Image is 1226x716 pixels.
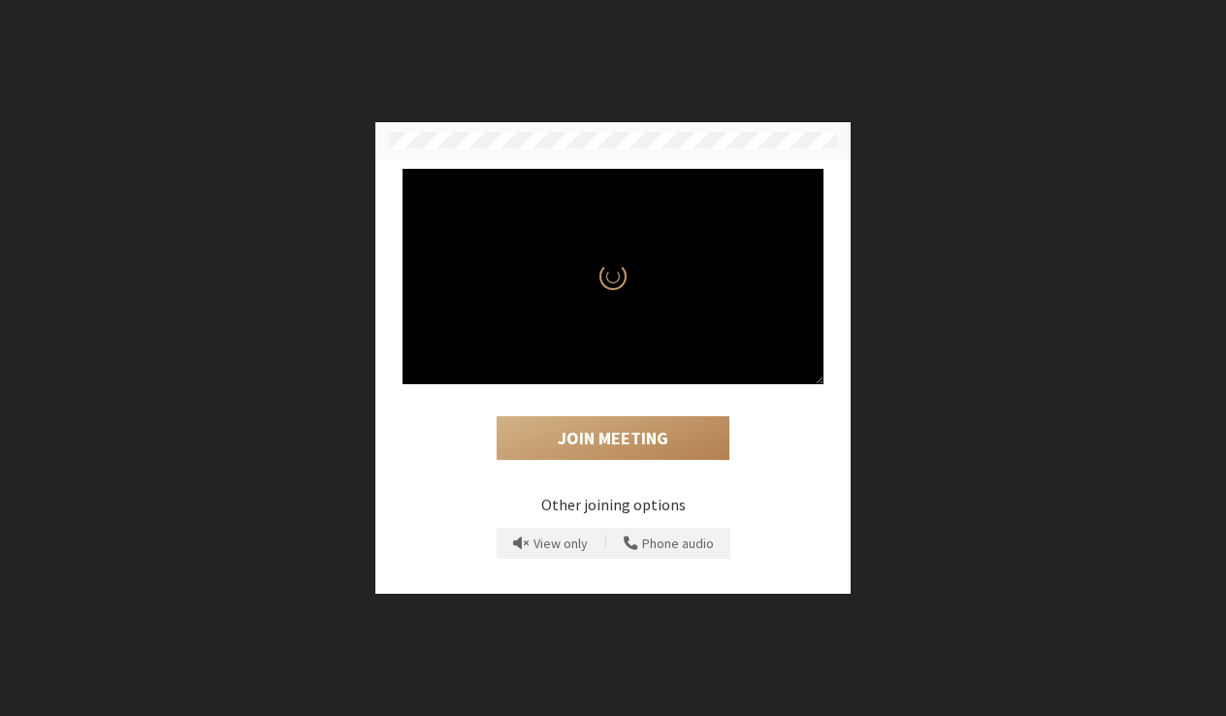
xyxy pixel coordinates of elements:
[497,416,729,461] button: Join Meeting
[642,537,714,551] span: Phone audio
[403,493,823,516] p: Other joining options
[506,528,595,559] button: Prevent echo when there is already an active mic and speaker in the room.
[617,528,721,559] button: Use your phone for mic and speaker while you view the meeting on this device.
[604,531,607,556] span: |
[533,537,588,551] span: View only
